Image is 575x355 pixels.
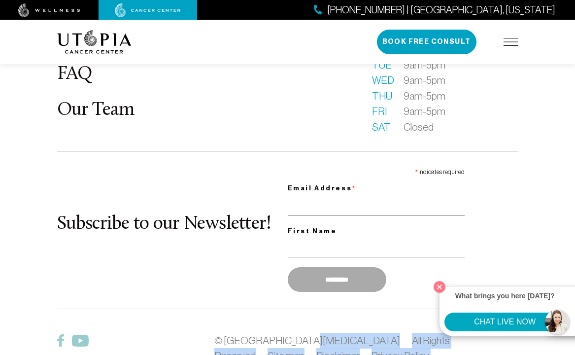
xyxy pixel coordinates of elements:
[57,214,288,235] h2: Subscribe to our Newsletter!
[72,335,89,347] img: Twitter
[288,164,465,178] div: indicates required
[404,72,445,88] span: 9am-5pm
[372,72,392,88] span: Wed
[57,30,132,54] img: logo
[377,30,476,54] button: Book Free Consult
[404,88,445,104] span: 9am-5pm
[372,88,392,104] span: Thu
[214,335,400,346] a: © [GEOGRAPHIC_DATA][MEDICAL_DATA]
[444,313,565,331] button: CHAT LIVE NOW
[18,3,80,17] img: wellness
[288,178,465,196] label: Email Address
[372,57,392,73] span: Tue
[57,101,135,120] a: Our Team
[314,3,555,17] a: [PHONE_NUMBER] | [GEOGRAPHIC_DATA], [US_STATE]
[404,57,445,73] span: 9am-5pm
[372,119,392,135] span: Sat
[372,104,392,119] span: Fri
[57,334,64,347] img: Facebook
[327,3,555,17] span: [PHONE_NUMBER] | [GEOGRAPHIC_DATA], [US_STATE]
[404,119,434,135] span: Closed
[115,3,181,17] img: cancer center
[288,225,465,237] label: First Name
[455,292,555,300] strong: What brings you here [DATE]?
[57,65,93,84] a: FAQ
[431,279,448,295] button: Close
[504,38,518,46] img: icon-hamburger
[404,104,445,119] span: 9am-5pm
